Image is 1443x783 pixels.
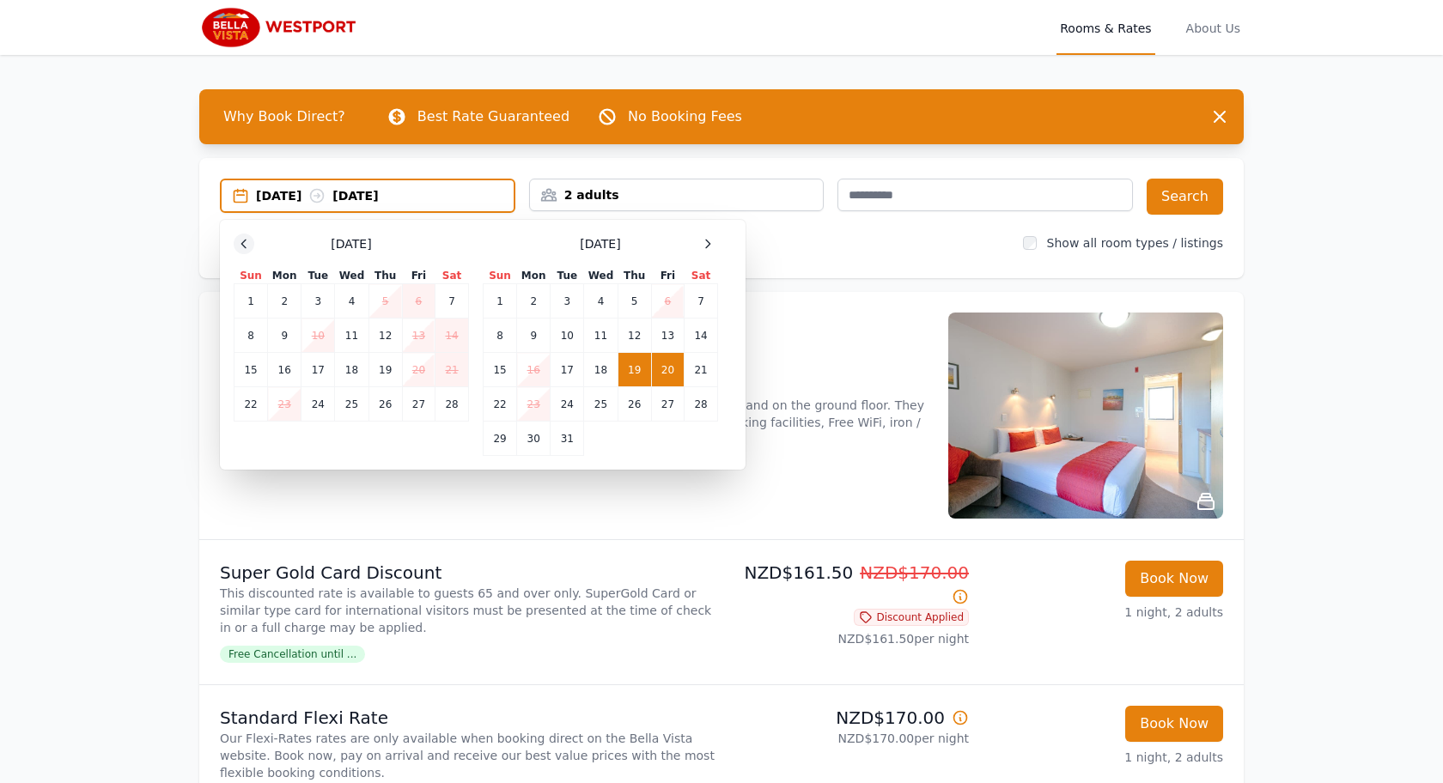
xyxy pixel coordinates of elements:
p: 1 night, 2 adults [983,749,1223,766]
td: 12 [368,319,402,353]
td: 7 [435,284,469,319]
th: Sat [435,268,469,284]
td: 23 [517,387,551,422]
td: 21 [685,353,718,387]
span: Free Cancellation until ... [220,646,365,663]
td: 15 [234,353,268,387]
td: 5 [368,284,402,319]
td: 28 [685,387,718,422]
th: Thu [368,268,402,284]
th: Sun [484,268,517,284]
div: [DATE] [DATE] [256,187,514,204]
td: 20 [651,353,684,387]
td: 25 [584,387,618,422]
th: Wed [335,268,368,284]
label: Show all room types / listings [1047,236,1223,250]
td: 17 [301,353,335,387]
span: Discount Applied [854,609,969,626]
td: 16 [268,353,301,387]
td: 25 [335,387,368,422]
th: Fri [651,268,684,284]
td: 7 [685,284,718,319]
button: Search [1147,179,1223,215]
td: 23 [268,387,301,422]
span: [DATE] [331,235,371,252]
p: NZD$170.00 per night [728,730,969,747]
td: 24 [301,387,335,422]
p: NZD$161.50 per night [728,630,969,647]
td: 3 [301,284,335,319]
td: 6 [402,284,435,319]
th: Mon [268,268,301,284]
th: Thu [618,268,651,284]
span: NZD$170.00 [860,562,969,583]
th: Fri [402,268,435,284]
td: 11 [335,319,368,353]
th: Sun [234,268,268,284]
td: 20 [402,353,435,387]
td: 4 [335,284,368,319]
td: 30 [517,422,551,456]
td: 4 [584,284,618,319]
span: [DATE] [580,235,620,252]
td: 28 [435,387,469,422]
td: 8 [484,319,517,353]
p: This discounted rate is available to guests 65 and over only. SuperGold Card or similar type card... [220,585,715,636]
p: 1 night, 2 adults [983,604,1223,621]
td: 5 [618,284,651,319]
td: 21 [435,353,469,387]
td: 22 [484,387,517,422]
th: Tue [301,268,335,284]
td: 15 [484,353,517,387]
td: 11 [584,319,618,353]
td: 10 [301,319,335,353]
td: 26 [618,387,651,422]
td: 18 [584,353,618,387]
th: Wed [584,268,618,284]
p: No Booking Fees [628,106,742,127]
button: Book Now [1125,706,1223,742]
td: 13 [651,319,684,353]
td: 19 [618,353,651,387]
th: Mon [517,268,551,284]
td: 19 [368,353,402,387]
td: 14 [435,319,469,353]
td: 1 [484,284,517,319]
td: 1 [234,284,268,319]
td: 22 [234,387,268,422]
td: 3 [551,284,584,319]
th: Tue [551,268,584,284]
p: Standard Flexi Rate [220,706,715,730]
td: 12 [618,319,651,353]
td: 27 [651,387,684,422]
td: 10 [551,319,584,353]
button: Book Now [1125,561,1223,597]
td: 8 [234,319,268,353]
p: Super Gold Card Discount [220,561,715,585]
td: 6 [651,284,684,319]
td: 9 [517,319,551,353]
td: 9 [268,319,301,353]
td: 13 [402,319,435,353]
td: 18 [335,353,368,387]
td: 31 [551,422,584,456]
p: Best Rate Guaranteed [417,106,569,127]
p: NZD$170.00 [728,706,969,730]
img: Bella Vista Westport [199,7,364,48]
th: Sat [685,268,718,284]
div: 2 adults [530,186,824,203]
td: 17 [551,353,584,387]
span: Why Book Direct? [210,100,359,134]
p: NZD$161.50 [728,561,969,609]
td: 29 [484,422,517,456]
td: 16 [517,353,551,387]
td: 14 [685,319,718,353]
td: 27 [402,387,435,422]
td: 2 [517,284,551,319]
td: 26 [368,387,402,422]
td: 2 [268,284,301,319]
p: Our Flexi-Rates rates are only available when booking direct on the Bella Vista website. Book now... [220,730,715,781]
td: 24 [551,387,584,422]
